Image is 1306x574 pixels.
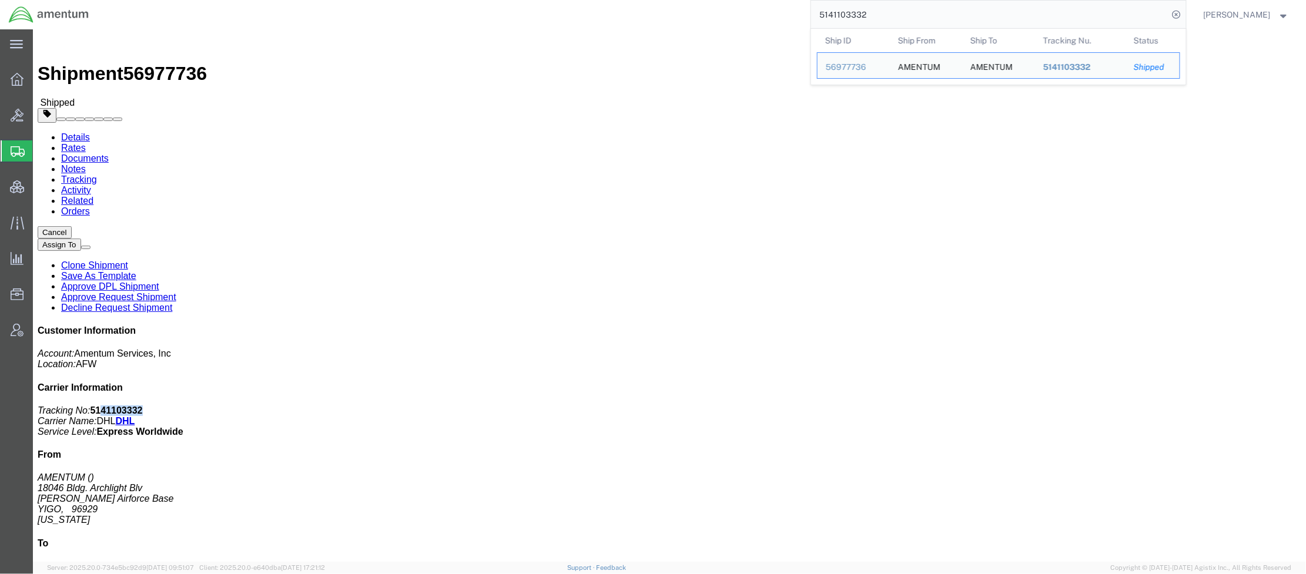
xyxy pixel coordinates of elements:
[889,29,962,52] th: Ship From
[1203,8,1290,22] button: [PERSON_NAME]
[970,53,1013,78] div: AMENTUM
[962,29,1035,52] th: Ship To
[567,564,597,571] a: Support
[1034,29,1126,52] th: Tracking Nu.
[826,61,882,73] div: 56977736
[898,53,940,78] div: AMENTUM
[47,564,194,571] span: Server: 2025.20.0-734e5bc92d9
[597,564,627,571] a: Feedback
[1043,62,1090,72] span: 5141103332
[817,29,890,52] th: Ship ID
[1126,29,1180,52] th: Status
[199,564,325,571] span: Client: 2025.20.0-e640dba
[811,1,1168,29] input: Search for shipment number, reference number
[146,564,194,571] span: [DATE] 09:51:07
[281,564,325,571] span: [DATE] 17:21:12
[1043,61,1117,73] div: 5141103332
[1111,563,1292,573] span: Copyright © [DATE]-[DATE] Agistix Inc., All Rights Reserved
[1204,8,1271,21] span: Jason Champagne
[817,29,1186,85] table: Search Results
[1134,61,1171,73] div: Shipped
[8,6,89,24] img: logo
[33,29,1306,562] iframe: FS Legacy Container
